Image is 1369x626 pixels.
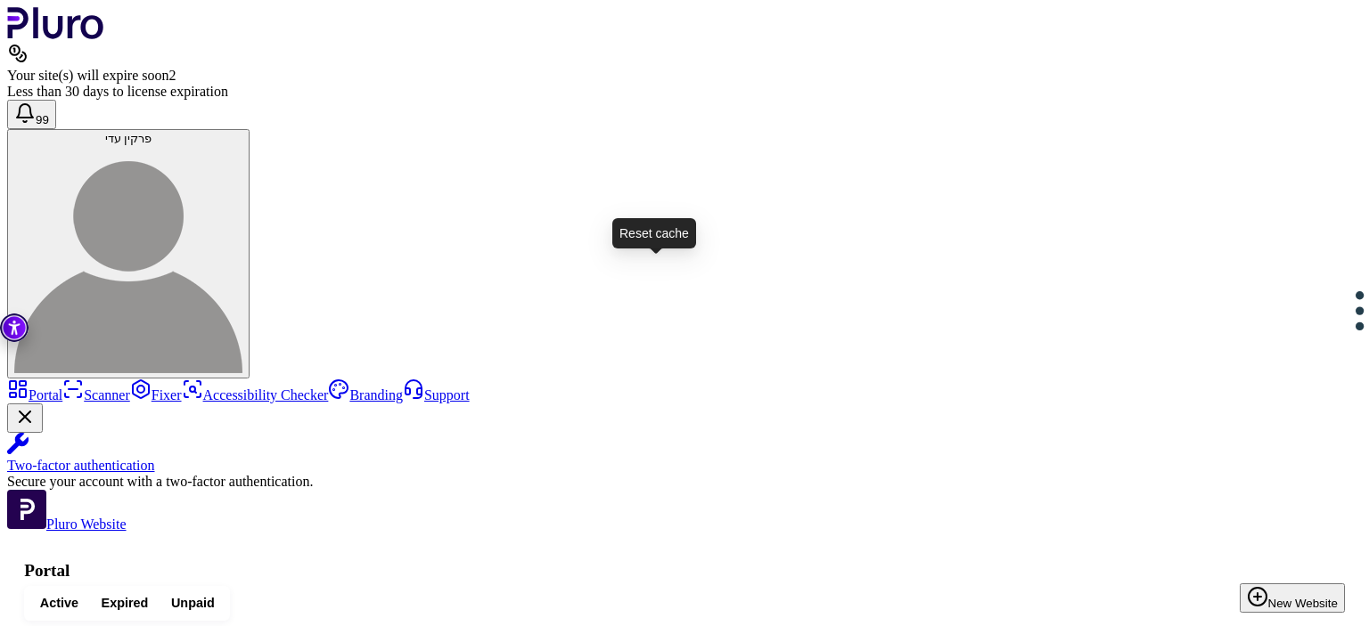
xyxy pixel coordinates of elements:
[7,403,43,433] button: Close Two-factor authentication notification
[7,129,250,378] button: פרקין עדיפרקין עדי
[24,561,1345,581] h1: Portal
[168,68,176,83] span: 2
[90,590,160,616] button: Expired
[612,218,696,248] div: Reset cache
[7,100,56,129] button: Open notifications, you have 370 new notifications
[160,590,225,616] button: Unpaid
[7,378,1362,533] aside: Sidebar menu
[7,68,1362,84] div: Your site(s) will expire soon
[62,387,130,402] a: Scanner
[102,595,149,612] span: Expired
[7,84,1362,100] div: Less than 30 days to license expiration
[403,387,470,402] a: Support
[130,387,182,402] a: Fixer
[36,113,49,126] span: 99
[7,387,62,402] a: Portal
[171,595,215,612] span: Unpaid
[7,458,1362,474] div: Two-factor authentication
[328,387,403,402] a: Branding
[7,516,127,532] a: Open Pluro Website
[7,474,1362,490] div: Secure your account with a two-factor authentication.
[7,433,1362,474] a: Two-factor authentication
[29,590,90,616] button: Active
[105,132,152,145] span: פרקין עדי
[182,387,329,402] a: Accessibility Checker
[7,27,104,42] a: Logo
[14,145,242,373] img: פרקין עדי
[1240,583,1345,613] button: New Website
[40,595,78,612] span: Active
